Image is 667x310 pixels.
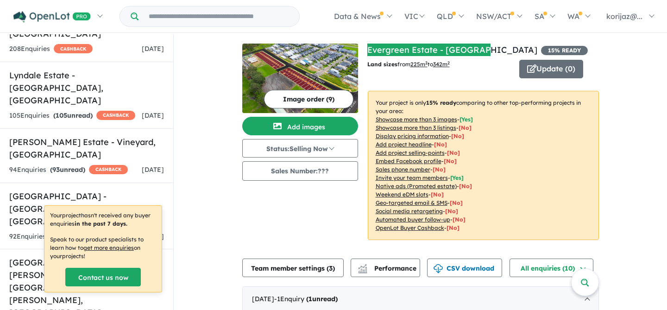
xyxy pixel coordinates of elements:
span: CASHBACK [96,111,135,120]
button: Performance [351,259,420,277]
span: [ Yes ] [450,174,464,181]
input: Try estate name, suburb, builder or developer [140,6,297,26]
u: Sales phone number [376,166,430,173]
span: [ No ] [433,166,446,173]
u: Geo-targeted email & SMS [376,199,447,206]
strong: ( unread) [50,165,85,174]
span: - 1 Enquir y [274,295,338,303]
u: Native ads (Promoted estate) [376,183,457,190]
button: Status:Selling Now [242,139,358,158]
span: [DATE] [142,165,164,174]
u: Add project headline [376,141,432,148]
button: All enquiries (10) [510,259,593,277]
span: to [428,61,450,68]
div: 105 Enquir ies [9,110,135,121]
u: Showcase more than 3 images [376,116,457,123]
span: [No] [453,216,466,223]
h5: [GEOGRAPHIC_DATA] - [GEOGRAPHIC_DATA] , [GEOGRAPHIC_DATA] [9,190,164,228]
b: Land sizes [367,61,397,68]
span: 3 [329,264,333,272]
span: [No] [459,183,472,190]
span: [No] [450,199,463,206]
img: line-chart.svg [358,264,366,269]
u: Weekend eDM slots [376,191,428,198]
span: [ Yes ] [459,116,473,123]
u: get more enquiries [83,244,134,251]
span: korijaz@... [606,12,642,21]
div: 94 Enquir ies [9,164,128,176]
span: [ No ] [459,124,472,131]
a: Contact us now [65,268,141,286]
u: Invite your team members [376,174,448,181]
span: 15 % READY [541,46,588,55]
button: Update (0) [519,60,583,78]
img: Openlot PRO Logo White [13,11,91,23]
div: 92 Enquir ies [9,231,88,242]
span: 1 [308,295,312,303]
a: Evergreen Estate - [GEOGRAPHIC_DATA] [367,44,537,55]
p: Your project hasn't received any buyer enquiries [50,211,156,228]
span: [DATE] [142,44,164,53]
span: 105 [56,111,67,120]
u: Showcase more than 3 listings [376,124,456,131]
button: Add images [242,117,358,135]
span: Performance [359,264,416,272]
strong: ( unread) [306,295,338,303]
h5: [PERSON_NAME] Estate - Vineyard , [GEOGRAPHIC_DATA] [9,136,164,161]
strong: ( unread) [53,111,93,120]
u: 225 m [410,61,428,68]
span: [ No ] [444,158,457,164]
span: [ No ] [434,141,447,148]
span: 93 [52,165,60,174]
img: download icon [434,264,443,273]
button: Team member settings (3) [242,259,344,277]
u: 342 m [433,61,450,68]
span: CASHBACK [89,165,128,174]
sup: 2 [425,60,428,65]
u: Embed Facebook profile [376,158,441,164]
span: [DATE] [142,111,164,120]
p: Your project is only comparing to other top-performing projects in your area: - - - - - - - - - -... [368,91,599,240]
u: Add project selling-points [376,149,445,156]
button: CSV download [427,259,502,277]
div: 208 Enquir ies [9,44,93,55]
button: Sales Number:??? [242,161,358,181]
sup: 2 [447,60,450,65]
b: in the past 7 days. [75,220,127,227]
span: [ No ] [451,133,464,139]
span: [No] [431,191,444,198]
h5: Lyndale Estate - [GEOGRAPHIC_DATA] , [GEOGRAPHIC_DATA] [9,69,164,107]
span: [No] [447,224,459,231]
b: 15 % ready [426,99,456,106]
u: OpenLot Buyer Cashback [376,224,444,231]
img: bar-chart.svg [358,267,367,273]
span: CASHBACK [54,44,93,53]
u: Automated buyer follow-up [376,216,450,223]
u: Display pricing information [376,133,449,139]
button: Image order (9) [264,90,353,108]
span: [ No ] [447,149,460,156]
p: Speak to our product specialists to learn how to on your projects ! [50,235,156,260]
p: from [367,60,512,69]
img: Evergreen Estate - Box Hill [242,44,358,113]
u: Social media retargeting [376,208,443,215]
span: [No] [445,208,458,215]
